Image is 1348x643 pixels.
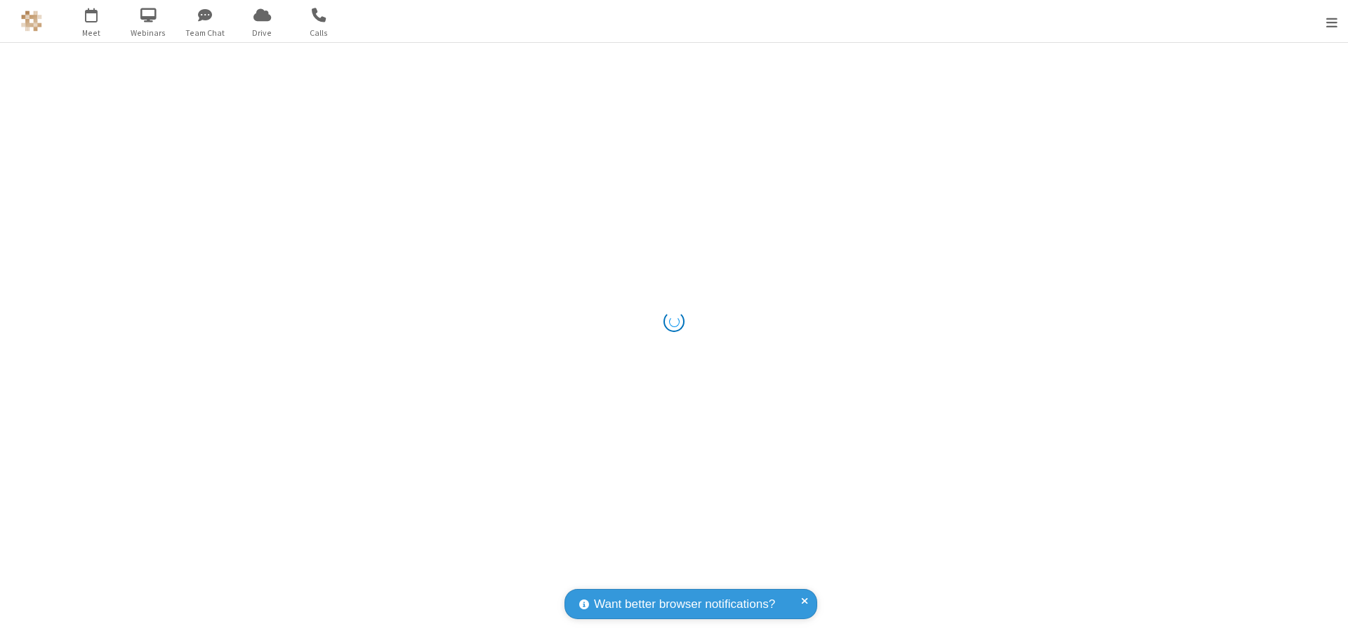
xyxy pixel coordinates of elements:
[594,595,775,614] span: Want better browser notifications?
[179,27,232,39] span: Team Chat
[65,27,118,39] span: Meet
[122,27,175,39] span: Webinars
[21,11,42,32] img: QA Selenium DO NOT DELETE OR CHANGE
[293,27,345,39] span: Calls
[236,27,289,39] span: Drive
